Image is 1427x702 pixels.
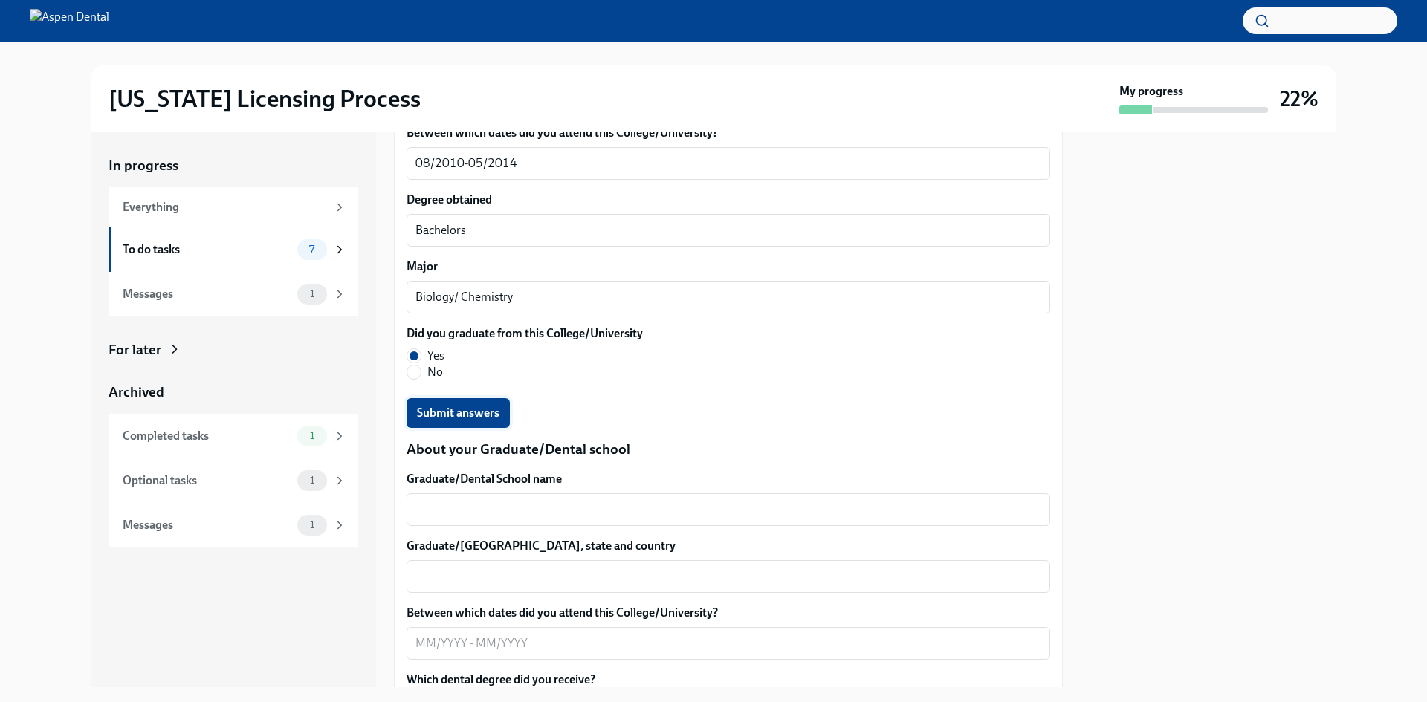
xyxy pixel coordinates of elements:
a: For later [109,340,358,360]
div: Optional tasks [123,472,291,489]
div: Messages [123,286,291,302]
h3: 22% [1280,85,1318,112]
label: Which dental degree did you receive? [407,672,595,688]
textarea: Bachelors [415,221,1041,239]
span: 1 [301,519,323,530]
textarea: Biology/ Chemistry [415,288,1041,306]
textarea: 08/2010-05/2014 [415,155,1041,172]
a: Completed tasks1 [109,414,358,458]
label: Graduate/[GEOGRAPHIC_DATA], state and country [407,538,1050,554]
p: About your Graduate/Dental school [407,440,1050,459]
span: Submit answers [417,406,499,420]
label: Between which dates did you attend this College/University? [407,125,1050,141]
span: 1 [301,475,323,486]
strong: My progress [1119,83,1183,100]
div: Everything [123,199,327,215]
label: Degree obtained [407,192,1050,208]
div: Completed tasks [123,428,291,444]
a: To do tasks7 [109,227,358,272]
h2: [US_STATE] Licensing Process [109,84,421,114]
span: 1 [301,430,323,441]
a: In progress [109,156,358,175]
div: For later [109,340,161,360]
span: 1 [301,288,323,299]
span: Yes [427,348,444,364]
a: Archived [109,383,358,402]
button: Submit answers [407,398,510,428]
a: Messages1 [109,503,358,547]
a: Optional tasks1 [109,458,358,503]
a: Everything [109,187,358,227]
label: Graduate/Dental School name [407,471,1050,487]
span: 7 [300,244,323,255]
label: Major [407,259,1050,275]
label: Between which dates did you attend this College/University? [407,605,1050,621]
img: Aspen Dental [30,9,109,33]
div: To do tasks [123,241,291,258]
label: Did you graduate from this College/University [407,325,643,342]
span: No [427,364,443,380]
div: Messages [123,517,291,533]
a: Messages1 [109,272,358,316]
